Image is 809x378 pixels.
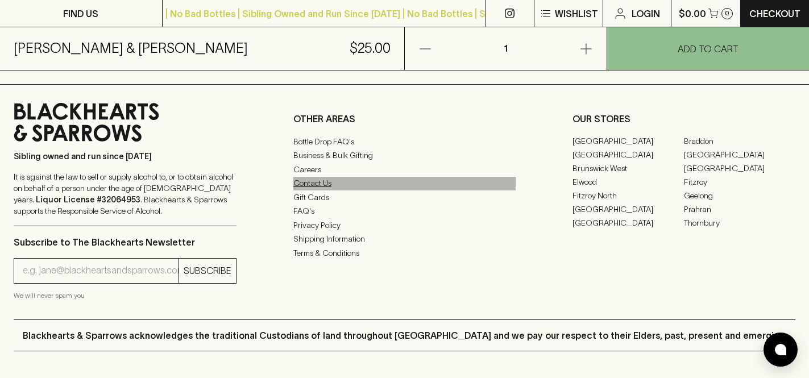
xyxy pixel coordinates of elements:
a: [GEOGRAPHIC_DATA] [684,162,795,176]
p: Login [632,7,660,20]
a: FAQ's [293,205,516,218]
img: bubble-icon [775,344,786,355]
a: Brunswick West [572,162,684,176]
a: [GEOGRAPHIC_DATA] [572,135,684,148]
p: OUR STORES [572,112,795,126]
button: ADD TO CART [607,27,809,70]
a: Business & Bulk Gifting [293,149,516,163]
a: Bottle Drop FAQ's [293,135,516,148]
p: 0 [725,10,729,16]
a: Privacy Policy [293,218,516,232]
p: We will never spam you [14,290,237,301]
p: 1 [492,27,519,70]
a: Braddon [684,135,795,148]
a: Thornbury [684,217,795,230]
h5: $25.00 [350,39,391,57]
strong: Liquor License #32064953 [36,195,140,204]
p: It is against the law to sell or supply alcohol to, or to obtain alcohol on behalf of a person un... [14,171,237,217]
p: Sibling owned and run since [DATE] [14,151,237,162]
h5: [PERSON_NAME] & [PERSON_NAME] [14,39,248,57]
a: [GEOGRAPHIC_DATA] [572,148,684,162]
a: Shipping Information [293,232,516,246]
button: SUBSCRIBE [179,259,236,283]
a: Terms & Conditions [293,246,516,260]
a: Fitzroy [684,176,795,189]
a: Fitzroy North [572,189,684,203]
p: Wishlist [555,7,598,20]
input: e.g. jane@blackheartsandsparrows.com.au [23,261,179,280]
a: Geelong [684,189,795,203]
p: FIND US [63,7,98,20]
a: Elwood [572,176,684,189]
a: Gift Cards [293,190,516,204]
p: SUBSCRIBE [184,264,231,277]
p: Subscribe to The Blackhearts Newsletter [14,235,237,249]
p: Checkout [749,7,800,20]
a: Careers [293,163,516,176]
a: [GEOGRAPHIC_DATA] [684,148,795,162]
p: OTHER AREAS [293,112,516,126]
p: $0.00 [679,7,706,20]
p: Blackhearts & Sparrows acknowledges the traditional Custodians of land throughout [GEOGRAPHIC_DAT... [23,329,787,342]
a: Prahran [684,203,795,217]
a: [GEOGRAPHIC_DATA] [572,217,684,230]
p: ADD TO CART [678,42,739,56]
a: [GEOGRAPHIC_DATA] [572,203,684,217]
a: Contact Us [293,177,516,190]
